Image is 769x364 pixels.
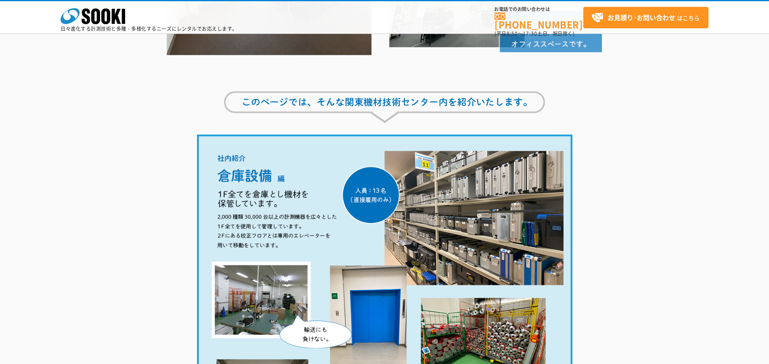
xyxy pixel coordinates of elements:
[608,13,675,22] strong: お見積り･お問い合わせ
[224,91,545,123] img: このページでは、そんな関東機材・技術センター内を紹介いたします。
[495,13,583,29] a: [PHONE_NUMBER]
[61,26,237,31] p: 日々進化する計測技術と多種・多様化するニーズにレンタルでお応えします。
[495,7,583,12] span: お電話でのお問い合わせは
[507,30,518,37] span: 8:50
[591,12,700,24] span: はこちら
[495,30,574,37] span: (平日 ～ 土日、祝日除く)
[583,7,708,28] a: お見積り･お問い合わせはこちら
[523,30,537,37] span: 17:30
